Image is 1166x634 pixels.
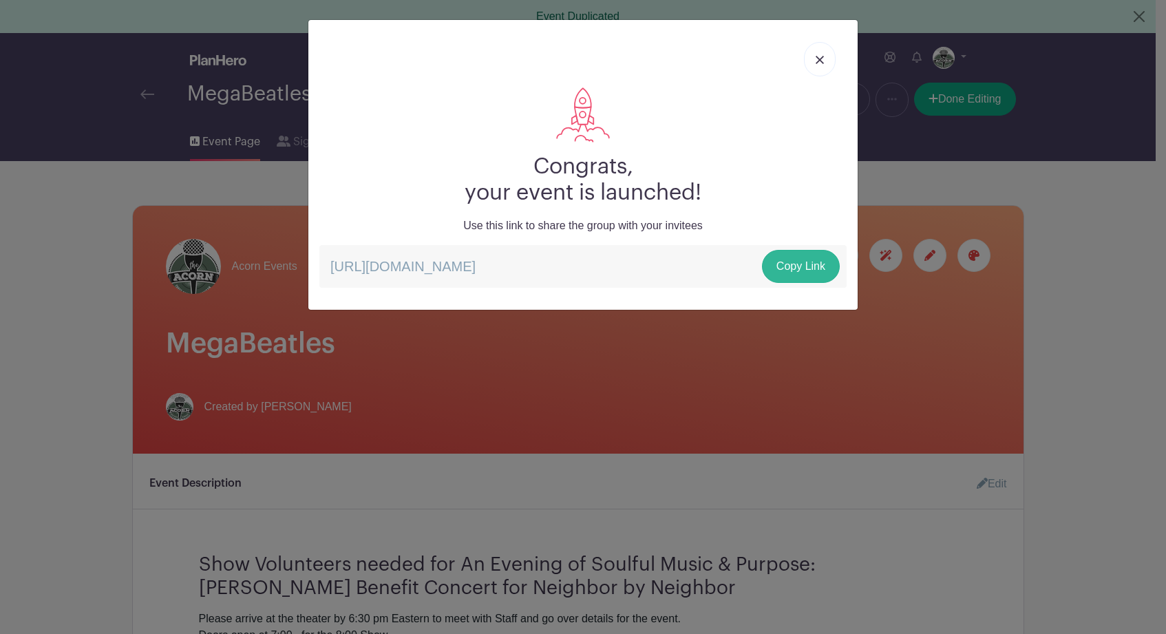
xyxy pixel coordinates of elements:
[319,218,847,234] p: Use this link to share the group with your invitees
[319,154,847,207] h2: Congrats, your event is launched!
[319,245,847,288] p: [URL][DOMAIN_NAME]
[816,56,824,64] img: close_button-5f87c8562297e5c2d7936805f587ecaba9071eb48480494691a3f1689db116b3.svg
[556,87,611,142] img: rocket-da9a8572226980f26bfc5974814f0c2ee1a6ab50d376292718498fe37755c64b.svg
[762,250,840,283] a: Copy Link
